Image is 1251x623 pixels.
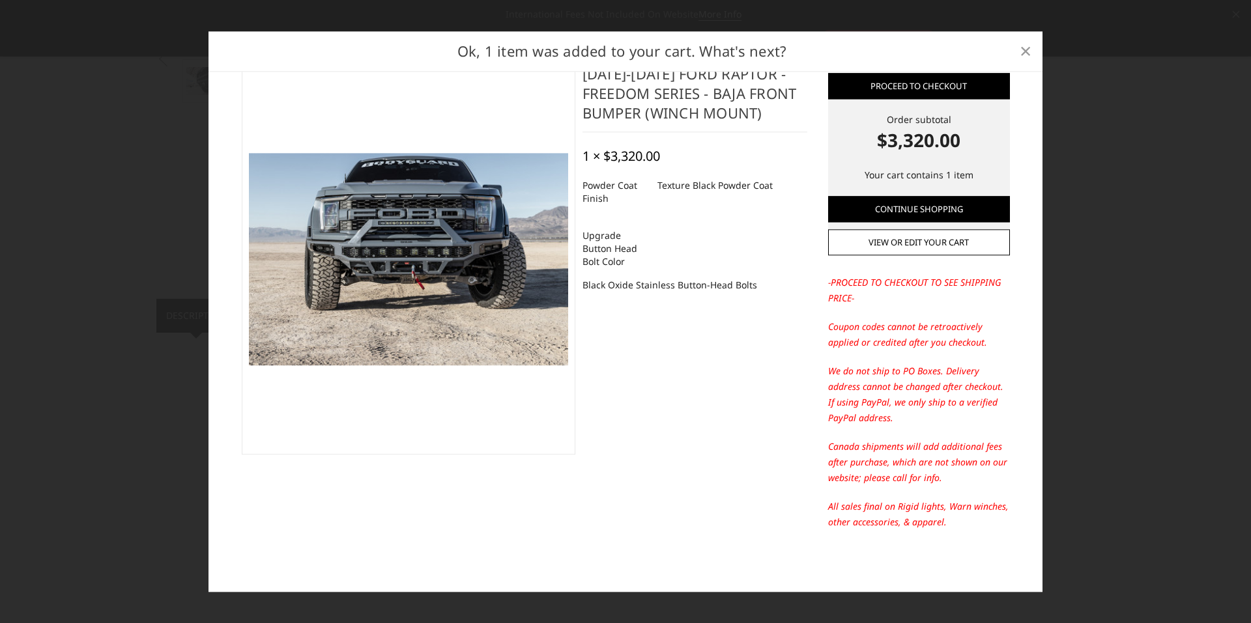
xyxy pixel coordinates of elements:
[828,363,1010,426] p: We do not ship to PO Boxes. Delivery address cannot be changed after checkout. If using PayPal, w...
[582,224,648,273] dt: Upgrade Button Head Bolt Color
[229,40,1015,62] h2: Ok, 1 item was added to your cart. What's next?
[249,153,568,365] img: 2021-2025 Ford Raptor - Freedom Series - Baja Front Bumper (winch mount)
[828,319,1010,350] p: Coupon codes cannot be retroactively applied or credited after you checkout.
[1020,37,1031,65] span: ×
[828,196,1010,222] a: Continue Shopping
[828,73,1010,99] a: Proceed to checkout
[582,64,807,132] h4: [DATE]-[DATE] Ford Raptor - Freedom Series - Baja Front Bumper (winch mount)
[828,113,1010,154] div: Order subtotal
[582,174,648,210] dt: Powder Coat Finish
[828,275,1010,306] p: -PROCEED TO CHECKOUT TO SEE SHIPPING PRICE-
[582,273,757,297] dd: Black Oxide Stainless Button-Head Bolts
[657,174,773,197] dd: Texture Black Powder Coat
[828,126,1010,154] strong: $3,320.00
[1015,41,1036,62] a: Close
[828,439,1010,486] p: Canada shipments will add additional fees after purchase, which are not shown on our website; ple...
[582,148,660,164] div: 1 × $3,320.00
[828,499,1010,530] p: All sales final on Rigid lights, Warn winches, other accessories, & apparel.
[828,229,1010,255] a: View or edit your cart
[828,167,1010,183] p: Your cart contains 1 item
